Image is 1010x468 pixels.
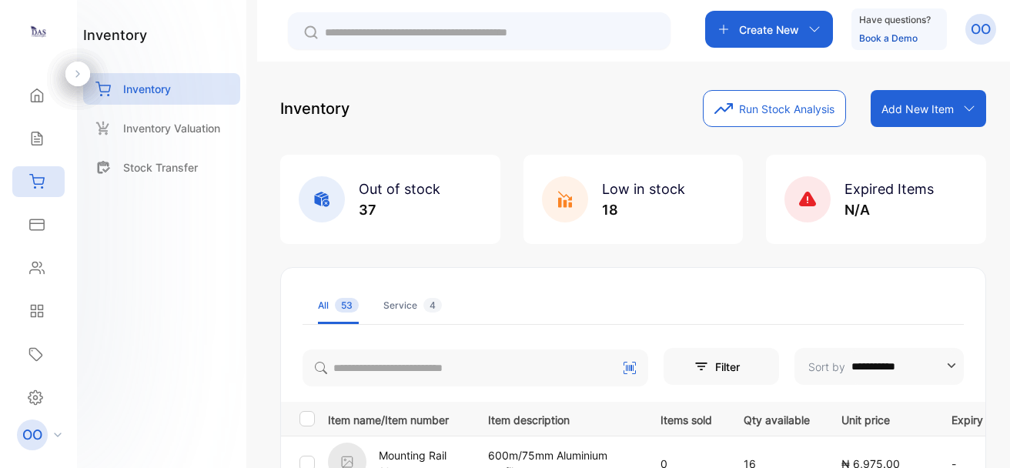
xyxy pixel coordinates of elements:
[123,159,198,175] p: Stock Transfer
[794,348,964,385] button: Sort by
[423,298,442,313] span: 4
[739,22,799,38] p: Create New
[744,409,810,428] p: Qty available
[83,152,240,183] a: Stock Transfer
[280,97,349,120] p: Inventory
[123,81,171,97] p: Inventory
[602,181,685,197] span: Low in stock
[359,181,440,197] span: Out of stock
[22,425,42,445] p: OO
[859,32,918,44] a: Book a Demo
[705,11,833,48] button: Create New
[318,299,359,313] div: All
[945,403,1010,468] iframe: LiveChat chat widget
[83,73,240,105] a: Inventory
[83,25,147,45] h1: inventory
[841,409,920,428] p: Unit price
[488,409,629,428] p: Item description
[27,20,50,43] img: logo
[123,120,220,136] p: Inventory Valuation
[971,19,991,39] p: OO
[379,447,446,463] p: Mounting Rail
[844,181,934,197] span: Expired Items
[808,359,845,375] p: Sort by
[335,298,359,313] span: 53
[328,409,469,428] p: Item name/Item number
[965,11,996,48] button: OO
[881,101,954,117] p: Add New Item
[383,299,442,313] div: Service
[703,90,846,127] button: Run Stock Analysis
[844,199,934,220] p: N/A
[602,199,685,220] p: 18
[83,112,240,144] a: Inventory Valuation
[359,199,440,220] p: 37
[859,12,931,28] p: Have questions?
[661,409,712,428] p: Items sold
